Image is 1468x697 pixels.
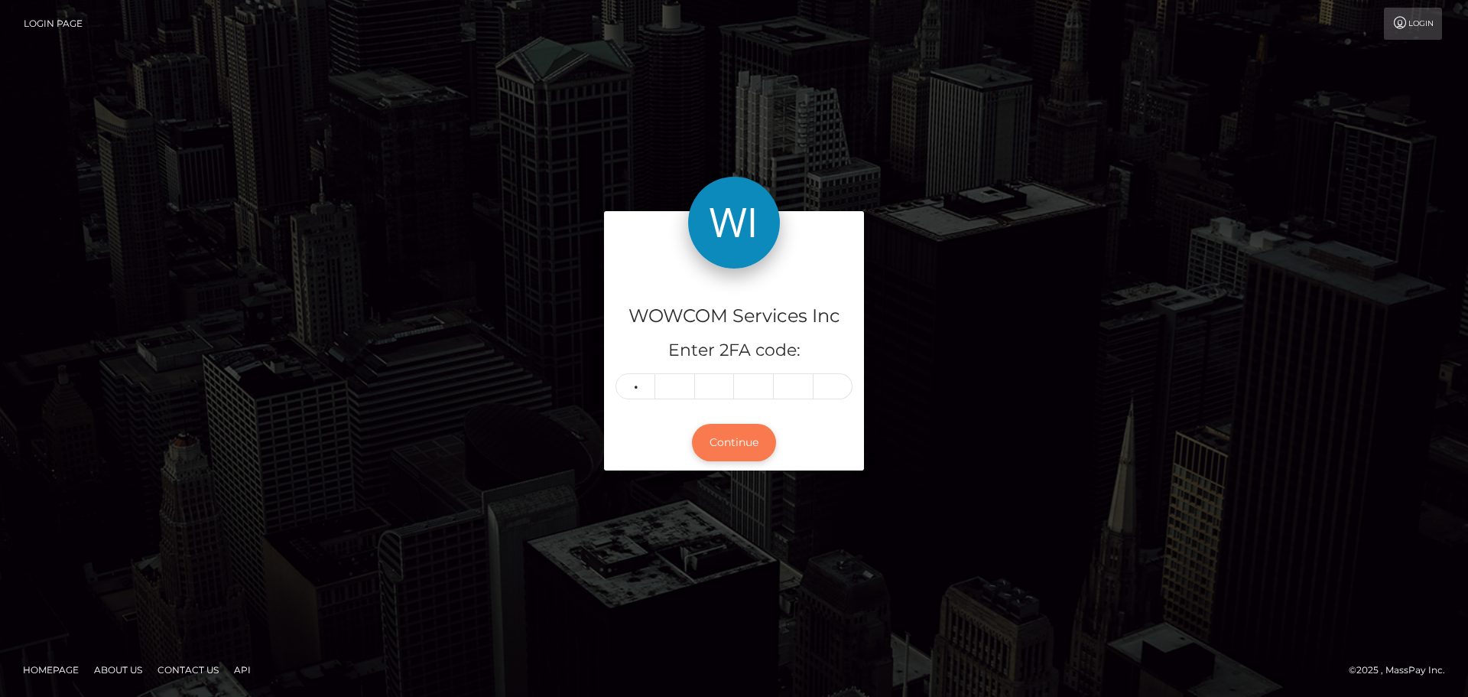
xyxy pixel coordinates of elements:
[615,303,853,330] h4: WOWCOM Services Inc
[88,658,148,682] a: About Us
[1349,662,1457,679] div: © 2025 , MassPay Inc.
[228,658,257,682] a: API
[615,339,853,363] h5: Enter 2FA code:
[24,8,83,40] a: Login Page
[1384,8,1442,40] a: Login
[692,424,776,461] button: Continue
[688,177,780,269] img: WOWCOM Services Inc
[151,658,225,682] a: Contact Us
[17,658,85,682] a: Homepage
